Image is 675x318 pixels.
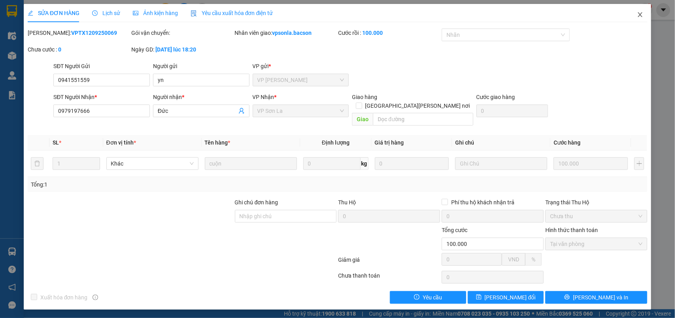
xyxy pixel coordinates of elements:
span: Ảnh kiện hàng [133,10,178,16]
button: plus [634,157,644,170]
div: Nhân viên giao: [235,29,337,37]
button: exclamation-circleYêu cầu [390,291,466,304]
span: Đơn vị tính [106,139,136,146]
span: kg [361,157,369,170]
div: Trạng thái Thu Hộ [545,198,647,207]
span: Tổng cước [442,227,467,233]
input: 0 [375,157,449,170]
span: SL [53,139,59,146]
div: Gói vận chuyển: [131,29,233,37]
label: Hình thức thanh toán [545,227,598,233]
span: user-add [238,108,245,114]
div: VP gửi [253,62,349,70]
span: [PERSON_NAME] đổi [485,293,536,302]
label: Ghi chú đơn hàng [235,199,278,206]
span: printer [564,294,570,301]
div: SĐT Người Gửi [53,62,150,70]
span: Thu Hộ [338,199,356,206]
span: Giao [352,113,373,126]
span: Lịch sử [92,10,120,16]
img: icon [191,10,197,17]
label: Cước giao hàng [476,94,515,100]
div: SĐT Người Nhận [53,93,150,101]
div: Chưa thanh toán [338,271,441,285]
span: SỬA ĐƠN HÀNG [28,10,79,16]
div: Cước rồi : [338,29,440,37]
button: save[PERSON_NAME] đổi [468,291,544,304]
span: Chưa thu [550,210,643,222]
input: Ghi Chú [455,157,547,170]
span: Xuất hóa đơn hàng [37,293,91,302]
span: Yêu cầu xuất hóa đơn điện tử [191,10,273,16]
span: VP Nhận [253,94,274,100]
input: Ghi chú đơn hàng [235,210,337,223]
span: VP Thanh Xuân [257,74,344,86]
b: vpsonla.bacson [272,30,312,36]
span: Phí thu hộ khách nhận trả [448,198,518,207]
span: info-circle [93,295,98,300]
button: printer[PERSON_NAME] và In [545,291,647,304]
div: Người gửi [153,62,250,70]
div: Người nhận [153,93,250,101]
span: Cước hàng [554,139,580,146]
span: [GEOGRAPHIC_DATA][PERSON_NAME] nơi [362,101,473,110]
input: Cước giao hàng [476,105,548,117]
span: edit [28,10,33,16]
input: VD: Bàn, Ghế [205,157,297,170]
span: Giao hàng [352,94,377,100]
button: Close [629,4,651,26]
button: delete [31,157,43,170]
div: Ngày GD: [131,45,233,54]
div: Tổng: 1 [31,180,261,189]
b: [DATE] lúc 18:20 [155,46,196,53]
b: 100.000 [362,30,383,36]
div: [PERSON_NAME]: [28,29,130,37]
span: Yêu cầu [423,293,442,302]
span: save [476,294,482,301]
input: Dọc đường [373,113,473,126]
b: VPTX1209250069 [71,30,117,36]
span: picture [133,10,138,16]
b: 0 [58,46,61,53]
th: Ghi chú [452,135,550,150]
input: 0 [554,157,628,170]
span: Giá trị hàng [375,139,404,146]
div: Chưa cước : [28,45,130,54]
span: exclamation-circle [414,294,420,301]
span: Định lượng [322,139,350,146]
div: Giảm giá [338,255,441,269]
span: Tên hàng [205,139,231,146]
span: [PERSON_NAME] và In [573,293,628,302]
span: clock-circle [92,10,98,16]
span: Tại văn phòng [550,238,643,250]
span: VND [508,256,519,263]
span: % [531,256,535,263]
span: VP Sơn La [257,105,344,117]
span: close [637,11,643,18]
span: Khác [111,158,194,169]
